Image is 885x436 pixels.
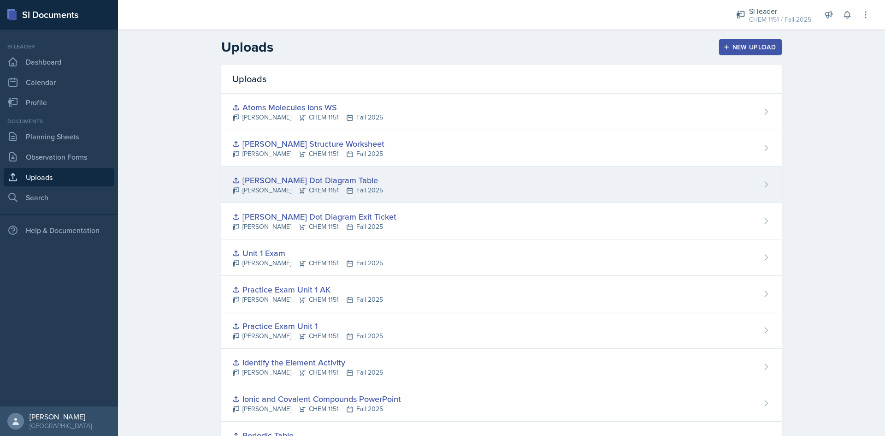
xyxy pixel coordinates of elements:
a: [PERSON_NAME] Dot Diagram Table [PERSON_NAME]CHEM 1151Fall 2025 [221,167,782,203]
div: [PERSON_NAME] CHEM 1151 Fall 2025 [232,331,383,341]
div: Si leader [4,42,114,51]
div: [PERSON_NAME] Dot Diagram Exit Ticket [232,210,396,223]
a: Calendar [4,73,114,91]
div: Practice Exam Unit 1 AK [232,283,383,296]
a: Atoms Molecules Ions WS [PERSON_NAME]CHEM 1151Fall 2025 [221,94,782,130]
a: Unit 1 Exam [PERSON_NAME]CHEM 1151Fall 2025 [221,239,782,276]
a: Planning Sheets [4,127,114,146]
h2: Uploads [221,39,273,55]
div: Unit 1 Exam [232,247,383,259]
div: Identify the Element Activity [232,356,383,369]
div: New Upload [725,43,776,51]
div: [PERSON_NAME] Dot Diagram Table [232,174,383,186]
div: CHEM 1151 / Fall 2025 [749,15,811,24]
a: Profile [4,93,114,112]
a: Identify the Element Activity [PERSON_NAME]CHEM 1151Fall 2025 [221,349,782,385]
a: Observation Forms [4,148,114,166]
div: [PERSON_NAME] CHEM 1151 Fall 2025 [232,113,383,122]
a: Uploads [4,168,114,186]
div: Atoms Molecules Ions WS [232,101,383,113]
div: [PERSON_NAME] CHEM 1151 Fall 2025 [232,185,383,195]
a: Practice Exam Unit 1 AK [PERSON_NAME]CHEM 1151Fall 2025 [221,276,782,312]
a: Dashboard [4,53,114,71]
a: Practice Exam Unit 1 [PERSON_NAME]CHEM 1151Fall 2025 [221,312,782,349]
div: Practice Exam Unit 1 [232,320,383,332]
a: [PERSON_NAME] Structure Worksheet [PERSON_NAME]CHEM 1151Fall 2025 [221,130,782,167]
div: Uploads [221,65,782,94]
div: [PERSON_NAME] Structure Worksheet [232,137,384,150]
div: [PERSON_NAME] CHEM 1151 Fall 2025 [232,368,383,377]
a: Ionic and Covalent Compounds PowerPoint [PERSON_NAME]CHEM 1151Fall 2025 [221,385,782,422]
div: [PERSON_NAME] CHEM 1151 Fall 2025 [232,149,384,159]
div: Help & Documentation [4,221,114,239]
div: [PERSON_NAME] CHEM 1151 Fall 2025 [232,404,401,414]
div: Ionic and Covalent Compounds PowerPoint [232,393,401,405]
div: Si leader [749,6,811,17]
div: [PERSON_NAME] CHEM 1151 Fall 2025 [232,295,383,305]
div: Documents [4,117,114,125]
a: Search [4,188,114,207]
a: [PERSON_NAME] Dot Diagram Exit Ticket [PERSON_NAME]CHEM 1151Fall 2025 [221,203,782,239]
div: [PERSON_NAME] CHEM 1151 Fall 2025 [232,258,383,268]
button: New Upload [719,39,782,55]
div: [PERSON_NAME] [29,412,92,421]
div: [GEOGRAPHIC_DATA] [29,421,92,430]
div: [PERSON_NAME] CHEM 1151 Fall 2025 [232,222,396,232]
